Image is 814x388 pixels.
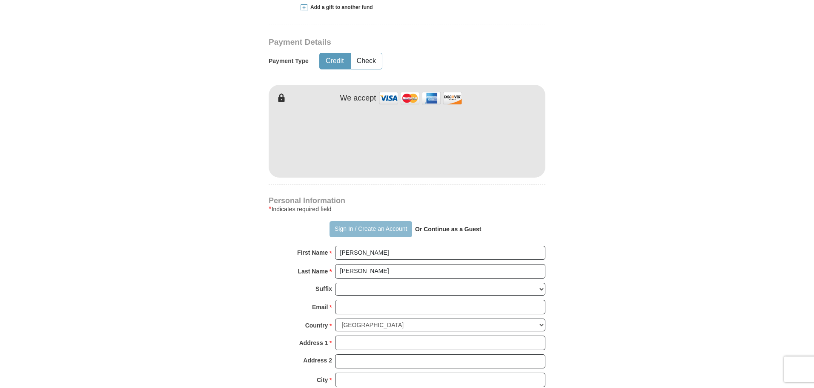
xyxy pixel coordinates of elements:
h4: Personal Information [269,197,545,204]
button: Check [351,53,382,69]
h3: Payment Details [269,37,486,47]
h5: Payment Type [269,57,309,65]
strong: City [317,374,328,386]
strong: Country [305,319,328,331]
strong: Address 1 [299,337,328,349]
strong: Address 2 [303,354,332,366]
button: Credit [320,53,350,69]
strong: Suffix [315,283,332,295]
div: Indicates required field [269,204,545,214]
img: credit cards accepted [378,89,463,107]
strong: Last Name [298,265,328,277]
strong: Or Continue as a Guest [415,226,482,233]
h4: We accept [340,94,376,103]
strong: First Name [297,247,328,259]
span: Add a gift to another fund [307,4,373,11]
strong: Email [312,301,328,313]
button: Sign In / Create an Account [330,221,412,237]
